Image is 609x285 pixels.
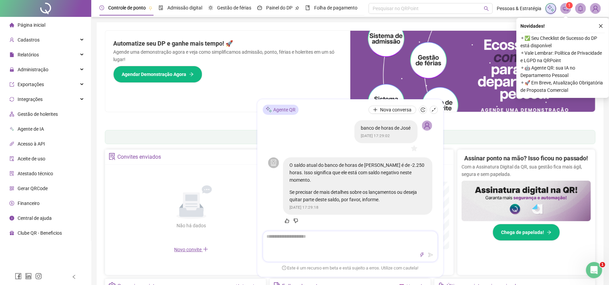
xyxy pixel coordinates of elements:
[520,34,605,49] span: ⚬ ✅ Seu Checklist de Sucesso do DP está disponível
[18,186,48,191] span: Gerar QRCode
[282,265,286,270] span: exclamation-circle
[586,262,602,278] iframe: Intercom live chat
[18,97,43,102] span: Integrações
[314,5,357,10] span: Folha de pagamento
[520,22,545,30] span: Novidades !
[568,3,571,8] span: 1
[9,37,14,42] span: user-add
[373,107,378,112] span: plus
[282,265,419,271] span: Este é um recurso em beta e está sujeito a erros. Utilize com cautela!
[590,3,601,14] img: 29245
[208,5,213,10] span: sun
[421,107,425,112] span: history
[9,112,14,116] span: apartment
[369,105,416,113] button: Nova conversa
[361,124,411,131] p: banco de horas de José
[159,5,163,10] span: file-done
[263,104,299,114] div: Agente QR
[18,230,62,236] span: Clube QR - Beneficios
[547,5,555,12] img: sparkle-icon.fc2bf0ac1784a2077858766a79e2daf3.svg
[266,5,292,10] span: Painel do DP
[411,145,418,152] span: star
[380,106,412,113] span: Nova conversa
[18,37,40,43] span: Cadastros
[520,49,605,64] span: ⚬ Vale Lembrar: Política de Privacidade e LGPD na QRPoint
[18,201,40,206] span: Financeiro
[9,216,14,221] span: info-circle
[9,156,14,161] span: audit
[493,224,560,241] button: Chega de papelada!
[566,2,573,9] sup: 1
[148,6,153,10] span: pushpin
[217,5,251,10] span: Gestão de férias
[464,154,588,163] h2: Assinar ponto na mão? Isso ficou no passado!
[599,24,603,28] span: close
[18,52,39,57] span: Relatórios
[113,66,202,83] button: Agendar Demonstração Agora
[600,262,605,267] span: 1
[9,82,14,87] span: export
[9,23,14,27] span: home
[9,97,14,102] span: sync
[431,107,436,112] span: shrink
[462,181,591,221] img: banner%2F02c71560-61a6-44d4-94b9-c8ab97240462.png
[295,6,299,10] span: pushpin
[547,230,552,235] span: arrow-right
[18,82,44,87] span: Exportações
[18,156,45,161] span: Aceite de uso
[294,218,298,223] span: dislike
[257,5,262,10] span: dashboard
[18,141,45,147] span: Acesso à API
[9,171,14,176] span: solution
[290,161,426,184] p: O saldo atual do banco de horas de [PERSON_NAME] é de -2.250 horas. Isso significa que ele está c...
[290,188,426,203] p: Se precisar de mais detalhes sobre os lançamentos ou deseja quitar parte deste saldo, por favor, ...
[484,6,489,11] span: search
[427,251,435,259] button: send
[15,273,22,280] span: facebook
[501,229,544,236] span: Chega de papelada!
[25,273,32,280] span: linkedin
[18,111,58,117] span: Gestão de holerites
[578,5,584,11] span: bell
[9,141,14,146] span: api
[160,222,222,229] div: Não há dados
[9,52,14,57] span: file
[113,39,342,48] h2: Automatize seu DP e ganhe mais tempo! 🚀
[18,22,45,28] span: Página inicial
[462,163,591,178] p: Com a Assinatura Digital da QR, sua gestão fica mais ágil, segura e sem papelada.
[203,247,208,252] span: plus
[9,67,14,72] span: lock
[422,120,432,130] img: 29245
[418,251,426,259] button: thunderbolt
[420,253,424,257] span: thunderbolt
[18,126,44,132] span: Agente de IA
[520,79,605,94] span: ⚬ 🚀 Em Breve, Atualização Obrigatória de Proposta Comercial
[122,71,186,78] span: Agendar Demonstração Agora
[72,275,76,279] span: left
[285,218,289,223] span: like
[99,5,104,10] span: clock-circle
[18,67,48,72] span: Administração
[9,186,14,191] span: qrcode
[271,160,277,166] span: robot
[113,48,342,63] p: Agende uma demonstração agora e veja como simplificamos admissão, ponto, férias e holerites em um...
[290,205,319,210] span: [DATE] 17:29:18
[109,153,116,160] span: solution
[108,5,146,10] span: Controle de ponto
[497,5,541,12] span: Pessoas & Estratégia
[9,201,14,206] span: dollar
[189,72,194,77] span: arrow-right
[305,5,310,10] span: book
[18,171,53,176] span: Atestado técnico
[563,5,569,11] span: notification
[117,151,161,163] div: Convites enviados
[174,247,208,252] span: Novo convite
[350,31,595,112] img: banner%2Fd57e337e-a0d3-4837-9615-f134fc33a8e6.png
[361,133,390,138] span: [DATE] 17:29:02
[265,106,272,113] img: sparkle-icon.fc2bf0ac1784a2077858766a79e2daf3.svg
[35,273,42,280] span: instagram
[520,64,605,79] span: ⚬ 🤖 Agente QR: sua IA no Departamento Pessoal
[9,231,14,235] span: gift
[18,215,52,221] span: Central de ajuda
[167,5,202,10] span: Admissão digital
